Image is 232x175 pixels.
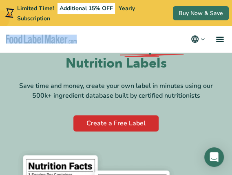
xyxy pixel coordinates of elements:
a: Create a Free Label [73,115,159,131]
div: Save time and money, create your own label in minutes using our 500k+ ingredient database built b... [13,81,219,101]
span: Additional 15% OFF [57,3,115,14]
span: Limited Time! [17,4,54,12]
div: Open Intercom Messenger [204,147,224,167]
h1: Easily Analyze Recipes and Create FDA Nutrition Labels [31,24,202,71]
span: Compliant [119,40,185,55]
a: menu [206,26,232,52]
button: Change language [190,34,206,44]
a: Food Label Maker homepage [6,35,77,44]
span: Yearly Subscription [17,4,135,22]
a: Buy Now & Save [173,6,229,20]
